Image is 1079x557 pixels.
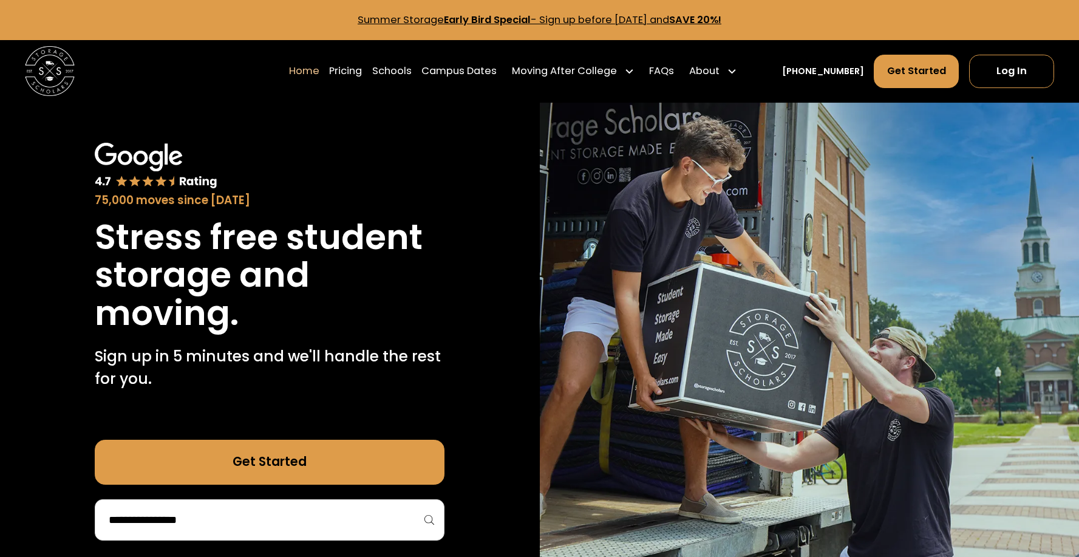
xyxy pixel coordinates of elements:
[684,54,742,89] div: About
[874,55,959,89] a: Get Started
[444,13,531,27] strong: Early Bird Special
[95,345,444,390] p: Sign up in 5 minutes and we'll handle the rest for you.
[649,54,674,89] a: FAQs
[95,440,444,485] a: Get Started
[782,65,864,78] a: [PHONE_NUMBER]
[372,54,412,89] a: Schools
[95,143,217,190] img: Google 4.7 star rating
[289,54,319,89] a: Home
[507,54,639,89] div: Moving After College
[95,219,444,332] h1: Stress free student storage and moving.
[358,13,721,27] a: Summer StorageEarly Bird Special- Sign up before [DATE] andSAVE 20%!
[512,64,617,79] div: Moving After College
[969,55,1054,89] a: Log In
[329,54,362,89] a: Pricing
[25,46,75,96] a: home
[669,13,721,27] strong: SAVE 20%!
[421,54,497,89] a: Campus Dates
[25,46,75,96] img: Storage Scholars main logo
[95,192,444,209] div: 75,000 moves since [DATE]
[689,64,720,79] div: About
